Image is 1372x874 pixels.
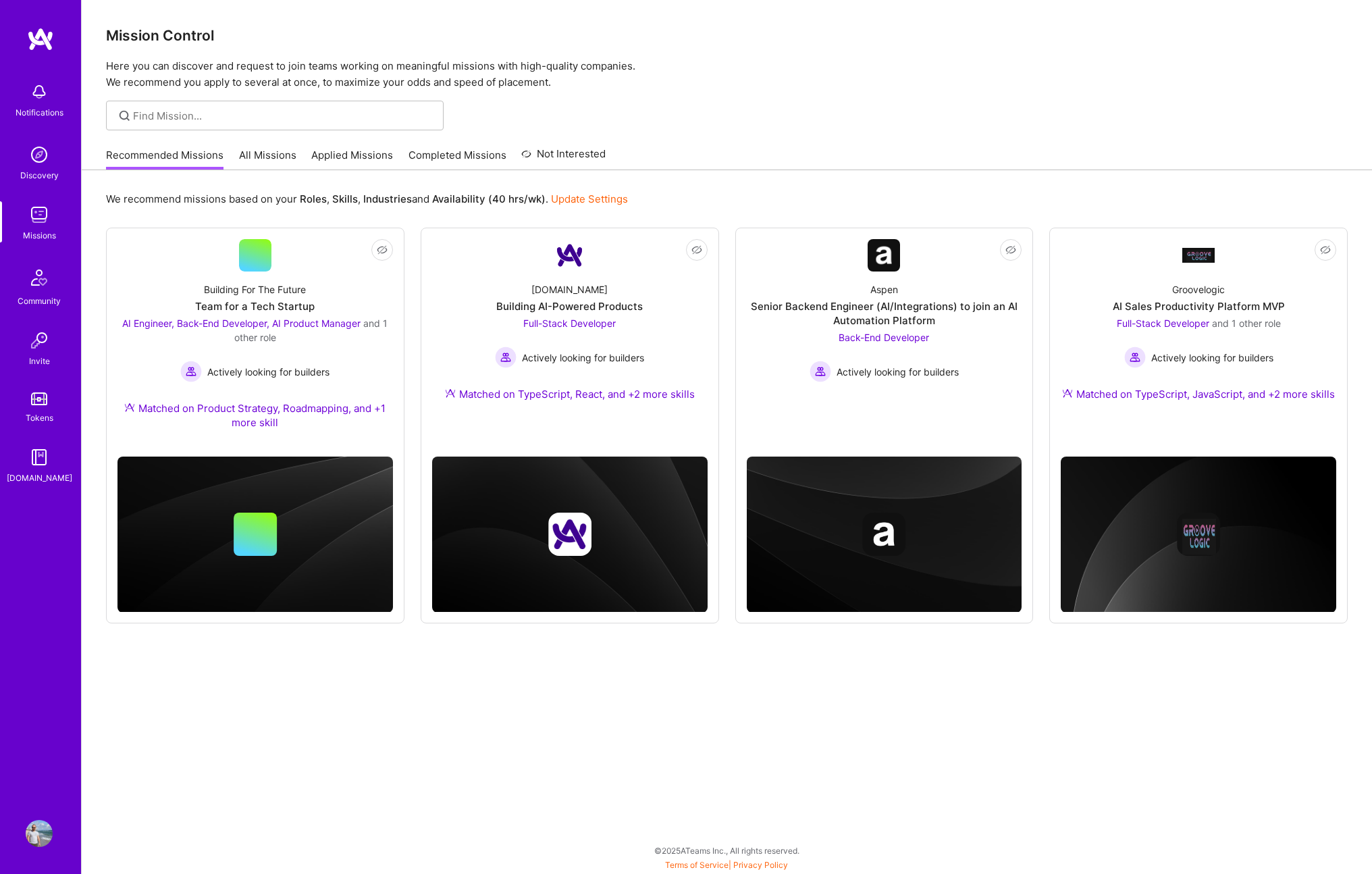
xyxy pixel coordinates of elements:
[26,327,53,354] img: Invite
[81,833,1372,867] div: © 2025 ATeams Inc., All rights reserved.
[124,402,135,413] img: Ateam Purple Icon
[239,148,296,170] a: All Missions
[521,146,606,170] a: Not Interested
[408,148,506,170] a: Completed Missions
[106,192,628,206] p: We recommend missions based on your , , and .
[551,192,628,205] a: Update Settings
[377,245,388,255] i: icon EyeClosed
[1062,388,1073,399] img: Ateam Purple Icon
[1172,282,1225,297] div: Groovelogic
[27,27,54,51] img: logo
[22,820,56,847] a: User Avatar
[23,228,56,242] div: Missions
[106,58,1348,91] p: Here you can discover and request to join teams working on meaningful missions with high-quality ...
[31,392,47,405] img: tokens
[496,299,643,313] div: Building AI-Powered Products
[554,239,586,272] img: Company Logo
[1061,457,1336,613] img: cover
[747,299,1022,328] div: Senior Backend Engineer (AI/Integrations) to join an AI Automation Platform
[106,148,223,170] a: Recommended Missions
[733,860,788,870] a: Privacy Policy
[862,513,905,556] img: Company logo
[26,141,53,168] img: discovery
[18,294,61,308] div: Community
[522,351,644,365] span: Actively looking for builders
[1182,248,1215,262] img: Company Logo
[837,365,959,379] span: Actively looking for builders
[747,239,1022,420] a: Company LogoAspenSenior Backend Engineer (AI/Integrations) to join an AI Automation PlatformBack-...
[29,354,50,368] div: Invite
[445,387,695,401] div: Matched on TypeScript, React, and +2 more skills
[300,192,327,205] b: Roles
[122,317,361,329] span: AI Engineer, Back-End Developer, AI Product Manager
[117,457,393,613] img: cover
[180,361,202,382] img: Actively looking for builders
[810,361,831,382] img: Actively looking for builders
[523,317,616,329] span: Full-Stack Developer
[1177,513,1220,556] img: Company logo
[445,388,456,399] img: Ateam Purple Icon
[1005,245,1016,255] i: icon EyeClosed
[26,201,53,228] img: teamwork
[26,820,53,847] img: User Avatar
[870,282,898,297] div: Aspen
[839,332,929,343] span: Back-End Developer
[1117,317,1209,329] span: Full-Stack Developer
[1113,299,1285,313] div: AI Sales Productivity Platform MVP
[311,148,393,170] a: Applied Missions
[432,192,546,205] b: Availability (40 hrs/wk)
[23,261,55,294] img: Community
[133,109,433,123] input: Find Mission...
[16,105,63,120] div: Notifications
[432,457,708,613] img: cover
[117,401,393,430] div: Matched on Product Strategy, Roadmapping, and +1 more skill
[691,245,702,255] i: icon EyeClosed
[332,192,358,205] b: Skills
[1151,351,1273,365] span: Actively looking for builders
[548,513,591,556] img: Company logo
[495,346,517,368] img: Actively looking for builders
[1062,387,1335,401] div: Matched on TypeScript, JavaScript, and +2 more skills
[531,282,608,297] div: [DOMAIN_NAME]
[117,239,393,446] a: Building For The FutureTeam for a Tech StartupAI Engineer, Back-End Developer, AI Product Manager...
[665,860,729,870] a: Terms of Service
[195,299,315,313] div: Team for a Tech Startup
[1124,346,1146,368] img: Actively looking for builders
[117,108,132,124] i: icon SearchGrey
[747,457,1022,613] img: cover
[26,444,53,471] img: guide book
[1320,245,1331,255] i: icon EyeClosed
[20,168,59,182] div: Discovery
[868,239,900,272] img: Company Logo
[665,860,788,870] span: |
[204,282,306,297] div: Building For The Future
[106,27,1348,44] h3: Mission Control
[7,471,72,485] div: [DOMAIN_NAME]
[363,192,412,205] b: Industries
[432,239,708,420] a: Company Logo[DOMAIN_NAME]Building AI-Powered ProductsFull-Stack Developer Actively looking for bu...
[26,411,53,425] div: Tokens
[26,78,53,105] img: bell
[1212,317,1281,329] span: and 1 other role
[1061,239,1336,420] a: Company LogoGroovelogicAI Sales Productivity Platform MVPFull-Stack Developer and 1 other roleAct...
[207,365,329,379] span: Actively looking for builders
